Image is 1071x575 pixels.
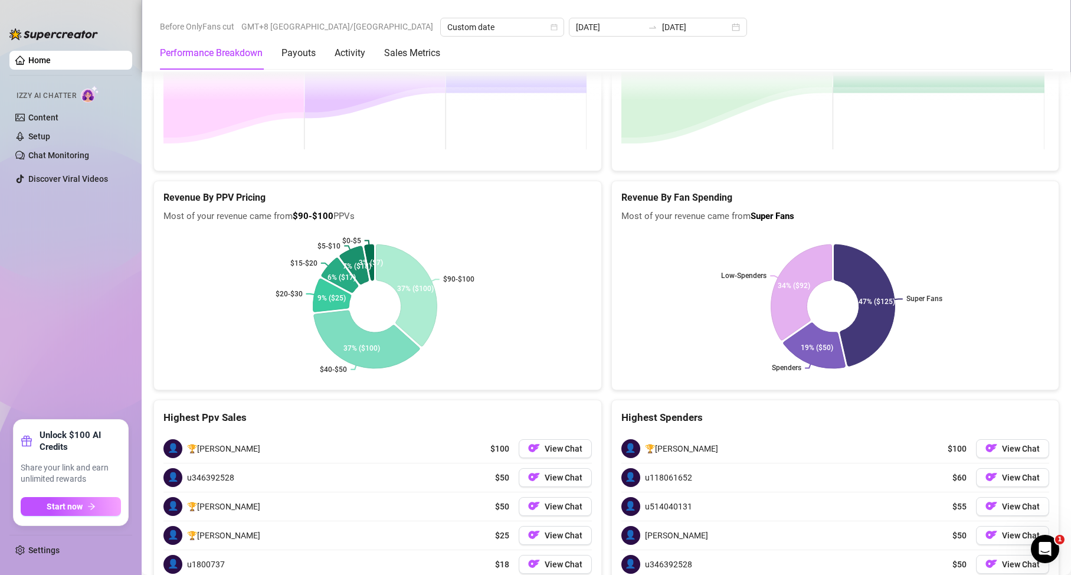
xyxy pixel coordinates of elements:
[21,497,121,516] button: Start nowarrow-right
[952,471,967,484] span: $60
[985,558,997,570] img: OF
[645,442,718,455] span: 🏆[PERSON_NAME]
[163,555,182,574] span: 👤
[528,558,540,570] img: OF
[28,174,108,184] a: Discover Viral Videos
[163,439,182,458] span: 👤
[163,497,182,516] span: 👤
[621,191,1050,205] h5: Revenue By Fan Spending
[985,529,997,541] img: OF
[519,439,592,458] button: OFView Chat
[948,442,967,455] span: $100
[772,364,801,372] text: Spenders
[1002,531,1040,540] span: View Chat
[528,529,540,541] img: OF
[528,471,540,483] img: OF
[621,497,640,516] span: 👤
[545,444,582,453] span: View Chat
[87,502,96,511] span: arrow-right
[28,132,50,141] a: Setup
[187,558,225,571] span: u1800737
[320,365,347,374] text: $40-$50
[495,558,509,571] span: $18
[545,531,582,540] span: View Chat
[160,46,263,60] div: Performance Breakdown
[495,529,509,542] span: $25
[662,21,729,34] input: End date
[187,500,260,513] span: 🏆[PERSON_NAME]
[187,471,234,484] span: u346392528
[187,442,260,455] span: 🏆[PERSON_NAME]
[447,18,557,36] span: Custom date
[576,21,643,34] input: Start date
[163,468,182,487] span: 👤
[163,191,592,205] h5: Revenue By PPV Pricing
[952,529,967,542] span: $50
[621,468,640,487] span: 👤
[985,442,997,454] img: OF
[645,471,692,484] span: u118061652
[342,236,361,244] text: $0-$5
[490,442,509,455] span: $100
[545,560,582,569] span: View Chat
[906,295,942,303] text: Super Fans
[519,497,592,516] a: OFView Chat
[495,500,509,513] span: $50
[952,500,967,513] span: $55
[976,555,1049,574] button: OFView Chat
[163,526,182,545] span: 👤
[443,275,474,283] text: $90-$100
[276,290,303,298] text: $20-$30
[317,241,340,250] text: $5-$10
[545,473,582,482] span: View Chat
[621,210,1050,224] span: Most of your revenue came from
[163,410,592,426] div: Highest Ppv Sales
[751,211,794,221] b: Super Fans
[335,46,365,60] div: Activity
[28,55,51,65] a: Home
[1002,444,1040,453] span: View Chat
[1002,502,1040,511] span: View Chat
[17,90,76,102] span: Izzy AI Chatter
[241,18,433,35] span: GMT+8 [GEOGRAPHIC_DATA]/[GEOGRAPHIC_DATA]
[621,439,640,458] span: 👤
[551,24,558,31] span: calendar
[160,18,234,35] span: Before OnlyFans cut
[1002,473,1040,482] span: View Chat
[28,545,60,555] a: Settings
[648,22,657,32] span: to
[81,86,99,103] img: AI Chatter
[545,502,582,511] span: View Chat
[21,435,32,447] span: gift
[281,46,316,60] div: Payouts
[976,439,1049,458] button: OFView Chat
[290,259,317,267] text: $15-$20
[645,558,692,571] span: u346392528
[519,526,592,545] button: OFView Chat
[28,151,89,160] a: Chat Monitoring
[1055,535,1065,544] span: 1
[495,471,509,484] span: $50
[621,555,640,574] span: 👤
[187,529,260,542] span: 🏆[PERSON_NAME]
[648,22,657,32] span: swap-right
[28,113,58,122] a: Content
[1031,535,1059,563] iframe: Intercom live chat
[519,468,592,487] a: OFView Chat
[528,442,540,454] img: OF
[976,468,1049,487] button: OFView Chat
[952,558,967,571] span: $50
[976,497,1049,516] button: OFView Chat
[645,500,692,513] span: u514040131
[293,211,333,221] b: $90-$100
[519,555,592,574] button: OFView Chat
[721,272,767,280] text: Low-Spenders
[976,526,1049,545] button: OFView Chat
[985,500,997,512] img: OF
